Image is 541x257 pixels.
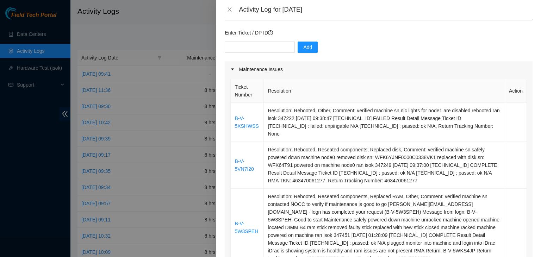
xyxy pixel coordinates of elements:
[235,158,254,172] a: B-V-5VN7I20
[505,79,527,103] th: Action
[298,42,318,53] button: Add
[230,67,235,71] span: caret-right
[264,79,505,103] th: Resolution
[239,6,533,13] div: Activity Log for [DATE]
[303,43,312,51] span: Add
[225,61,533,77] div: Maintenance Issues
[225,29,533,37] p: Enter Ticket / DP ID
[264,103,505,142] td: Resolution: Rebooted, Other, Comment: verified machine sn nic lights for node1 are disabled reboo...
[225,6,235,13] button: Close
[268,30,273,35] span: question-circle
[235,221,258,234] a: B-V-5W3SPEH
[264,142,505,189] td: Resolution: Rebooted, Reseated components, Replaced disk, Comment: verified machine sn safely pow...
[231,79,264,103] th: Ticket Number
[227,7,232,12] span: close
[235,115,259,129] a: B-V-5XSHWSS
